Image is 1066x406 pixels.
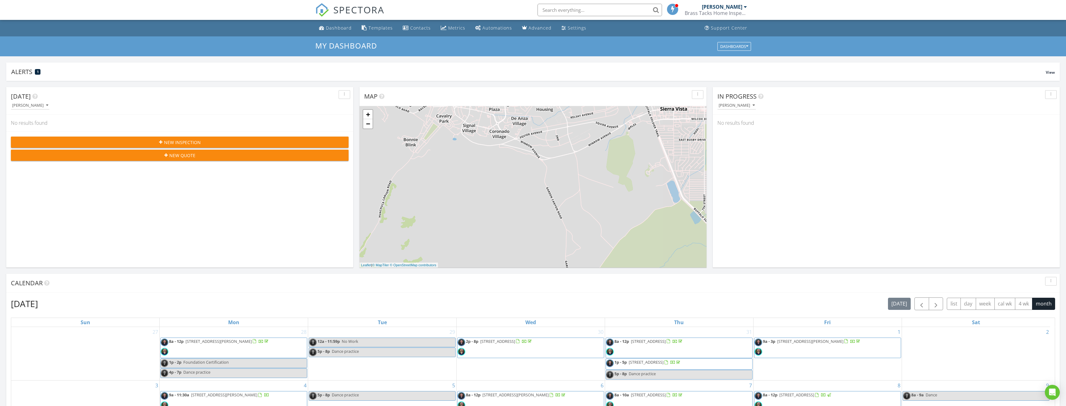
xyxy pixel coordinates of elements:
[911,392,924,398] span: 8a - 9a
[363,110,373,119] a: Zoom in
[480,338,515,344] span: [STREET_ADDRESS]
[717,42,751,51] button: Dashboards
[702,22,750,34] a: Support Center
[568,25,586,31] div: Settings
[11,68,1046,76] div: Alerts
[902,327,1050,380] td: Go to August 2, 2025
[713,114,1060,131] div: No results found
[685,10,747,16] div: Brass Tacks Home Inspections
[538,4,662,16] input: Search everything...
[673,318,685,327] a: Thursday
[185,338,252,344] span: [STREET_ADDRESS][PERSON_NAME]
[1032,298,1055,310] button: month
[169,392,269,398] a: 9a - 11:30a [STREET_ADDRESS][PERSON_NAME]
[524,318,537,327] a: Wednesday
[410,25,431,31] div: Contacts
[161,348,168,356] img: untitled.png
[227,318,241,327] a: Monday
[161,369,168,377] img: ch.jpg
[11,279,43,287] span: Calendar
[777,338,843,344] span: [STREET_ADDRESS][PERSON_NAME]
[753,327,902,380] td: Go to August 1, 2025
[390,263,436,267] a: © OpenStreetMap contributors
[315,40,377,51] span: My Dashboard
[763,392,777,398] span: 8a - 12p
[960,298,976,310] button: day
[369,25,393,31] div: Templates
[308,327,457,380] td: Go to July 29, 2025
[754,338,762,346] img: ch.jpg
[466,392,481,398] span: 8a - 12p
[11,137,349,148] button: New Inspection
[309,348,317,356] img: ch.jpg
[779,392,814,398] span: [STREET_ADDRESS]
[332,392,359,398] span: Dance practice
[169,338,184,344] span: 8a - 12p
[888,298,911,310] button: [DATE]
[754,392,762,400] img: ch.jpg
[361,263,371,267] a: Leaflet
[37,70,39,74] span: 1
[315,8,384,21] a: SPECTORA
[169,369,181,375] span: 4p - 7p
[614,392,629,398] span: 8a - 10a
[528,25,552,31] div: Advanced
[631,338,666,344] span: [STREET_ADDRESS]
[11,327,160,380] td: Go to July 27, 2025
[458,338,465,346] img: ch.jpg
[631,392,666,398] span: [STREET_ADDRESS]
[606,338,614,346] img: ch.jpg
[359,22,395,34] a: Templates
[717,101,756,110] button: [PERSON_NAME]
[11,101,49,110] button: [PERSON_NAME]
[711,25,747,31] div: Support Center
[823,318,832,327] a: Friday
[359,263,438,268] div: |
[377,318,388,327] a: Tuesday
[169,338,270,344] a: 8a - 12p [STREET_ADDRESS][PERSON_NAME]
[597,327,605,337] a: Go to July 30, 2025
[6,114,353,131] div: No results found
[164,139,201,146] span: New Inspection
[317,348,330,354] span: 5p - 8p
[614,359,681,365] a: 1p - 5p [STREET_ADDRESS]
[605,327,753,380] td: Go to July 31, 2025
[976,298,995,310] button: week
[466,392,566,398] a: 8a - 12p [STREET_ADDRESS][PERSON_NAME]
[466,338,533,344] a: 2p - 8p [STREET_ADDRESS]
[438,22,468,34] a: Metrics
[151,327,159,337] a: Go to July 27, 2025
[333,3,384,16] span: SPECTORA
[606,358,753,370] a: 1p - 5p [STREET_ADDRESS]
[154,380,159,390] a: Go to August 3, 2025
[363,119,373,128] a: Zoom out
[717,92,757,100] span: In Progress
[400,22,433,34] a: Contacts
[614,392,683,398] a: 8a - 10a [STREET_ADDRESS]
[169,359,181,365] span: 1p - 2p
[971,318,981,327] a: Saturday
[303,380,308,390] a: Go to August 4, 2025
[1045,327,1050,337] a: Go to August 2, 2025
[614,359,627,365] span: 1p - 5p
[763,338,861,344] a: 9a - 3p [STREET_ADDRESS][PERSON_NAME]
[482,25,512,31] div: Automations
[1046,70,1055,75] span: View
[745,327,753,337] a: Go to July 31, 2025
[754,338,901,358] a: 9a - 3p [STREET_ADDRESS][PERSON_NAME]
[763,338,775,344] span: 9a - 3p
[599,380,605,390] a: Go to August 6, 2025
[309,338,317,346] img: ch.jpg
[559,22,589,34] a: Settings
[1045,385,1060,400] div: Open Intercom Messenger
[11,150,349,161] button: New Quote
[11,297,38,310] h2: [DATE]
[614,371,627,376] span: 5p - 8p
[317,392,330,398] span: 5p - 8p
[914,297,929,310] button: Previous month
[458,348,465,356] img: untitled.png
[1015,298,1032,310] button: 4 wk
[947,298,961,310] button: list
[161,359,168,367] img: ch.jpg
[457,327,605,380] td: Go to July 30, 2025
